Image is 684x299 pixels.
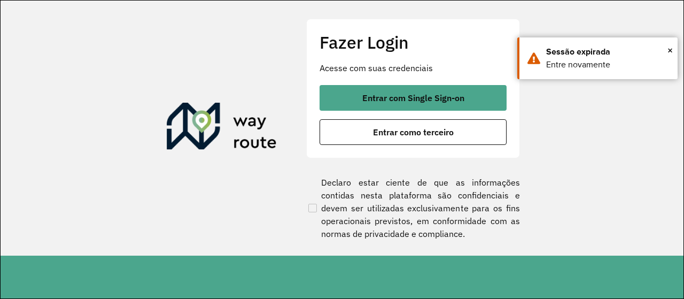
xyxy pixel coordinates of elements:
h2: Fazer Login [320,32,507,52]
div: Entre novamente [546,58,670,71]
img: Roteirizador AmbevTech [167,103,277,154]
p: Acesse com suas credenciais [320,62,507,74]
span: Entrar como terceiro [373,128,454,136]
div: Sessão expirada [546,45,670,58]
label: Declaro estar ciente de que as informações contidas nesta plataforma são confidenciais e devem se... [306,176,520,240]
span: × [667,42,673,58]
button: Close [667,42,673,58]
button: button [320,119,507,145]
button: button [320,85,507,111]
span: Entrar com Single Sign-on [362,94,464,102]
